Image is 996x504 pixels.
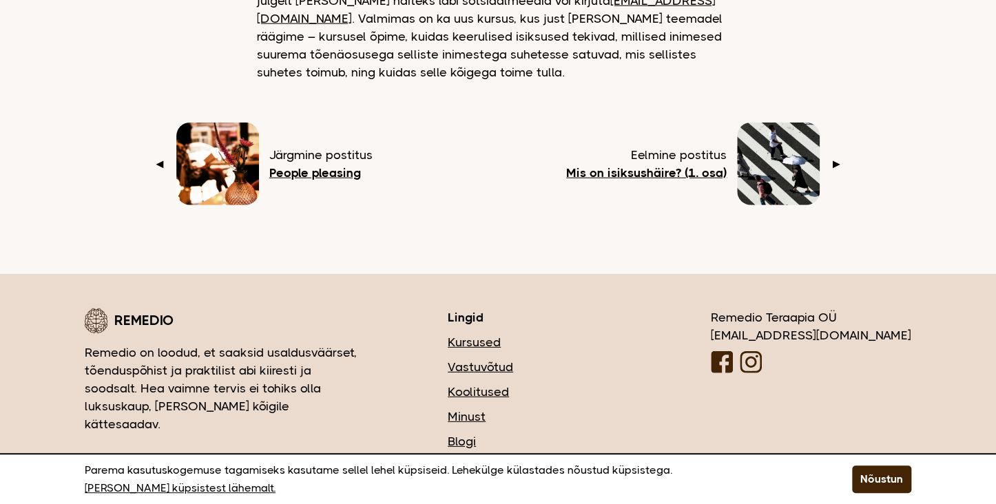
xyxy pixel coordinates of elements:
div: Remedio [85,308,365,333]
span: Järgmine postitus [269,146,373,164]
div: Remedio Teraapia OÜ [711,308,911,378]
b: People pleasing [269,166,361,180]
a: [PERSON_NAME] küpsistest lähemalt. [85,479,276,497]
img: Instagrammi logo [740,351,762,373]
img: Roosad lilled vaasis [176,123,259,205]
a: Blogi [448,432,628,450]
img: Remedio logo [85,308,107,333]
button: Nõustun [852,465,911,493]
a: ◄ Järgmine postitus People pleasing [154,123,373,205]
a: Eelmine postitus Mis on isiksushäire? (1. osa) ► [566,123,842,205]
img: Facebooki logo [711,351,733,373]
span: ► [830,155,842,173]
p: Parema kasutuskogemuse tagamiseks kasutame sellel lehel küpsiseid. Lehekülge külastades nõustud k... [85,461,818,497]
a: Vastuvõtud [448,358,628,376]
a: Kursused [448,333,628,351]
h3: Lingid [448,308,628,326]
div: [EMAIL_ADDRESS][DOMAIN_NAME] [711,326,911,344]
span: Eelmine postitus [566,146,727,164]
a: Koolitused [448,383,628,401]
p: Remedio on loodud, et saaksid usaldusväärset, tõenduspõhist ja praktilist abi kiiresti ja soodsal... [85,344,365,433]
a: Minust [448,408,628,426]
b: Mis on isiksushäire? (1. osa) [566,166,727,180]
span: ◄ [154,155,166,173]
img: Inimesed ületamas ülekäigurada [737,123,820,205]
